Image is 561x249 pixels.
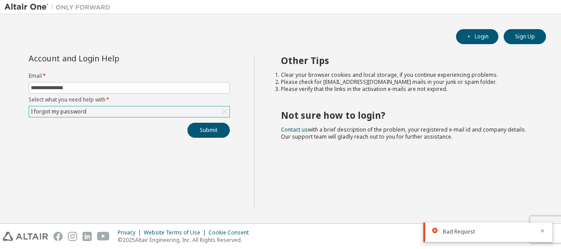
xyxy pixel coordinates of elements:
[68,232,77,241] img: instagram.svg
[3,232,48,241] img: altair_logo.svg
[4,3,115,11] img: Altair One
[53,232,63,241] img: facebook.svg
[29,106,229,117] div: I forgot my password
[443,228,475,235] span: Bad Request
[281,55,531,66] h2: Other Tips
[281,86,531,93] li: Please verify that the links in the activation e-mails are not expired.
[30,107,88,117] div: I forgot my password
[281,126,526,140] span: with a brief description of the problem, your registered e-mail id and company details. Our suppo...
[281,72,531,79] li: Clear your browser cookies and local storage, if you continue experiencing problems.
[118,229,144,236] div: Privacy
[281,109,531,121] h2: Not sure how to login?
[281,79,531,86] li: Please check for [EMAIL_ADDRESS][DOMAIN_NAME] mails in your junk or spam folder.
[504,29,546,44] button: Sign Up
[29,55,190,62] div: Account and Login Help
[29,96,230,103] label: Select what you need help with
[187,123,230,138] button: Submit
[281,126,308,133] a: Contact us
[144,229,209,236] div: Website Terms of Use
[118,236,254,244] p: © 2025 Altair Engineering, Inc. All Rights Reserved.
[456,29,498,44] button: Login
[29,72,230,79] label: Email
[82,232,92,241] img: linkedin.svg
[97,232,110,241] img: youtube.svg
[209,229,254,236] div: Cookie Consent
